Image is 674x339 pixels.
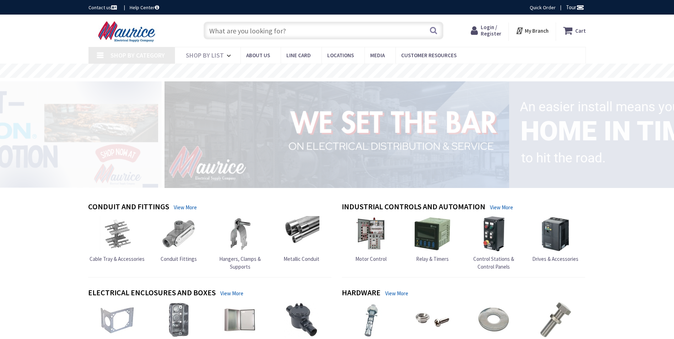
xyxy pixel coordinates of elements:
img: Box Hardware & Accessories [99,302,135,338]
strong: Cart [575,24,586,37]
span: Media [370,52,385,59]
img: Control Stations & Control Panels [476,216,512,252]
strong: My Branch [525,27,549,34]
img: Cable Tray & Accessories [99,216,135,252]
a: Control Stations & Control Panels Control Stations & Control Panels [465,216,523,270]
h4: Electrical Enclosures and Boxes [88,288,216,298]
img: Metallic Conduit [284,216,319,252]
img: Miscellaneous Fastener [415,302,450,338]
a: View More [220,290,243,297]
img: Conduit Fittings [161,216,196,252]
div: My Branch [516,24,549,37]
a: Motor Control Motor Control [353,216,389,263]
img: Screws & Bolts [538,302,573,338]
a: View More [490,204,513,211]
img: Maurice Electrical Supply Company [88,21,167,43]
rs-layer: Free Same Day Pickup at 15 Locations [273,67,403,75]
span: Conduit Fittings [161,255,197,262]
input: What are you looking for? [204,22,443,39]
rs-layer: to hit the road. [521,146,606,171]
a: Conduit Fittings Conduit Fittings [161,216,197,263]
span: Metallic Conduit [284,255,319,262]
span: Customer Resources [401,52,457,59]
span: Drives & Accessories [532,255,578,262]
a: Metallic Conduit Metallic Conduit [284,216,319,263]
span: Cable Tray & Accessories [90,255,145,262]
span: Line Card [286,52,311,59]
img: Relay & Timers [415,216,450,252]
img: Motor Control [353,216,389,252]
a: View More [174,204,197,211]
img: Device Boxes [161,302,196,338]
span: Tour [566,4,584,11]
span: About us [246,52,270,59]
span: Locations [327,52,354,59]
a: Login / Register [471,24,501,37]
h4: Industrial Controls and Automation [342,202,485,212]
a: Cable Tray & Accessories Cable Tray & Accessories [90,216,145,263]
a: Hangers, Clamps & Supports Hangers, Clamps & Supports [211,216,269,270]
a: Drives & Accessories Drives & Accessories [532,216,578,263]
span: Relay & Timers [416,255,449,262]
a: Cart [563,24,586,37]
img: 1_1.png [156,79,512,189]
a: View More [385,290,408,297]
img: Drives & Accessories [538,216,573,252]
a: Contact us [88,4,118,11]
a: Relay & Timers Relay & Timers [415,216,450,263]
a: Quick Order [530,4,556,11]
img: Nuts & Washer [476,302,512,338]
span: Control Stations & Control Panels [473,255,514,270]
span: Motor Control [355,255,387,262]
h4: Conduit and Fittings [88,202,169,212]
span: Hangers, Clamps & Supports [219,255,261,270]
h4: Hardware [342,288,381,298]
img: Hangers, Clamps & Supports [222,216,258,252]
img: Enclosures & Cabinets [222,302,258,338]
span: Login / Register [481,24,501,37]
span: Shop By Category [110,51,165,59]
span: Shop By List [186,51,224,59]
a: Help Center [130,4,159,11]
img: Explosion-Proof Boxes & Accessories [284,302,319,338]
img: Anchors [353,302,389,338]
